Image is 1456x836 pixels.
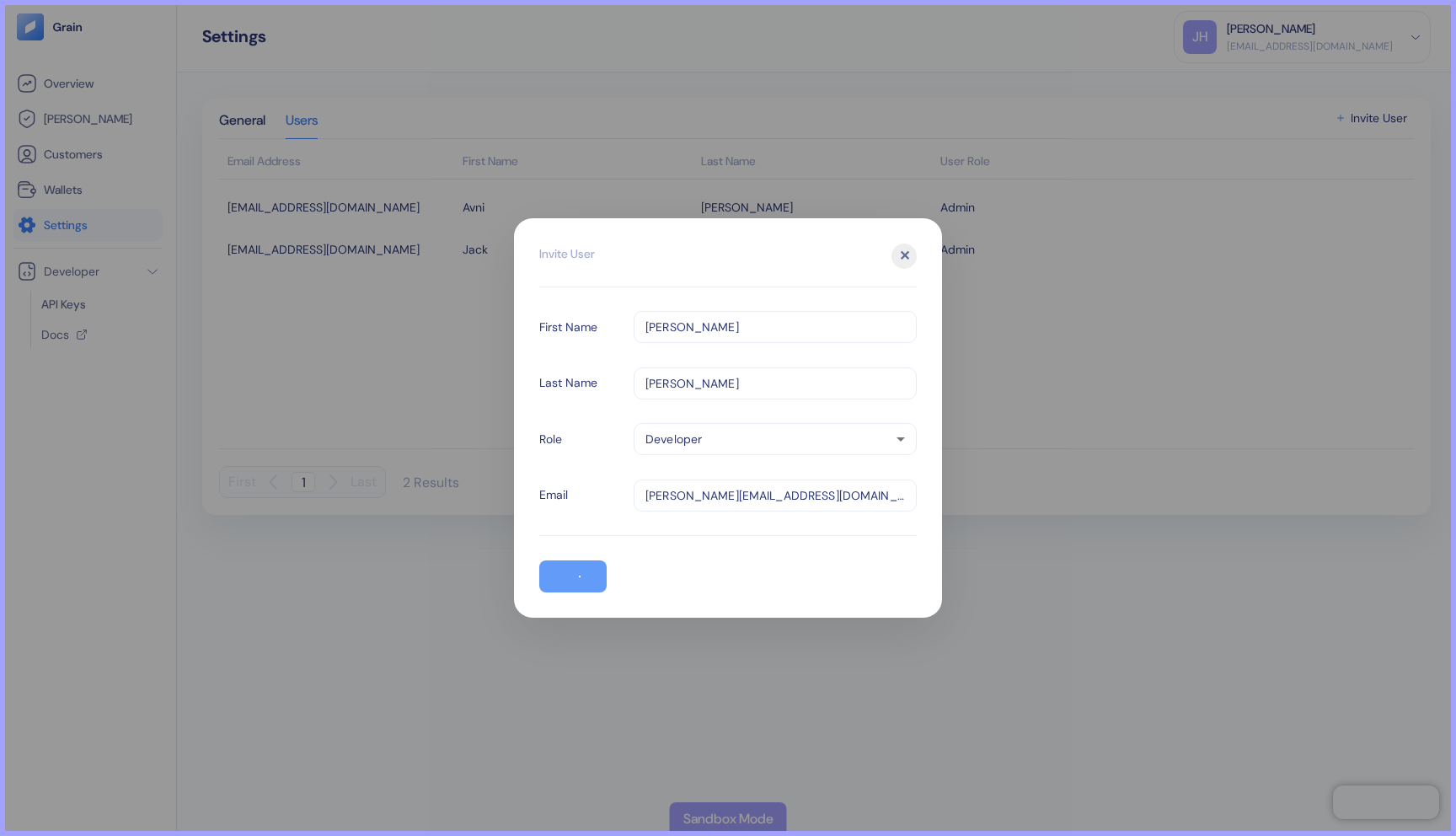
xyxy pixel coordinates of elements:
label: First Name [539,319,597,336]
input: example@email.com [634,480,917,512]
input: Enter Last Name [634,367,917,399]
iframe: Chatra live chat [1333,785,1439,819]
label: Role [539,431,562,448]
label: Last Name [539,374,597,392]
div: ✕ [891,244,917,269]
input: Enter First Name [634,311,917,343]
label: Email [539,486,568,504]
span: Invite User [539,245,595,262]
div: Developer [634,423,917,455]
